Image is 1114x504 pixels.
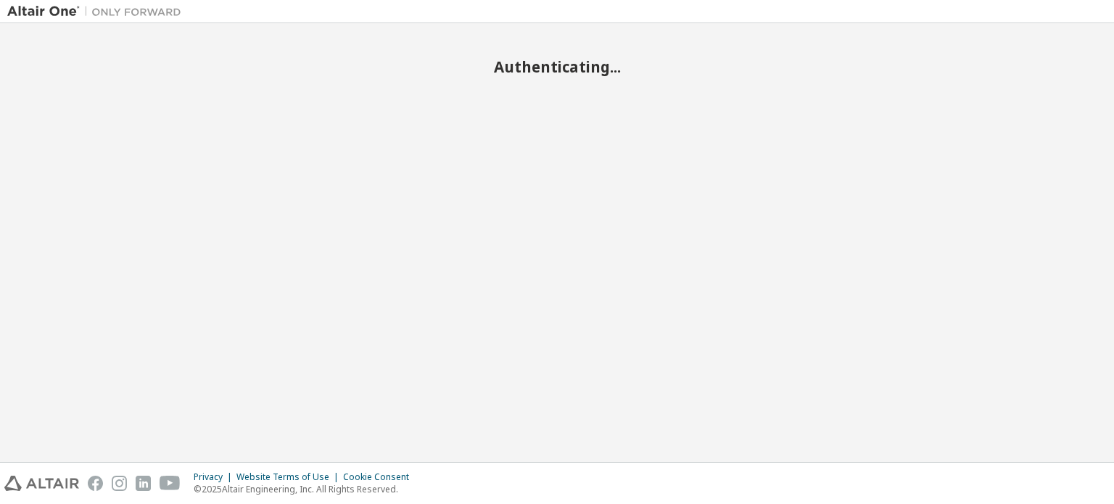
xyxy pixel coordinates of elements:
[160,476,181,491] img: youtube.svg
[7,57,1107,76] h2: Authenticating...
[343,471,418,483] div: Cookie Consent
[136,476,151,491] img: linkedin.svg
[194,471,236,483] div: Privacy
[194,483,418,495] p: © 2025 Altair Engineering, Inc. All Rights Reserved.
[88,476,103,491] img: facebook.svg
[236,471,343,483] div: Website Terms of Use
[4,476,79,491] img: altair_logo.svg
[7,4,189,19] img: Altair One
[112,476,127,491] img: instagram.svg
